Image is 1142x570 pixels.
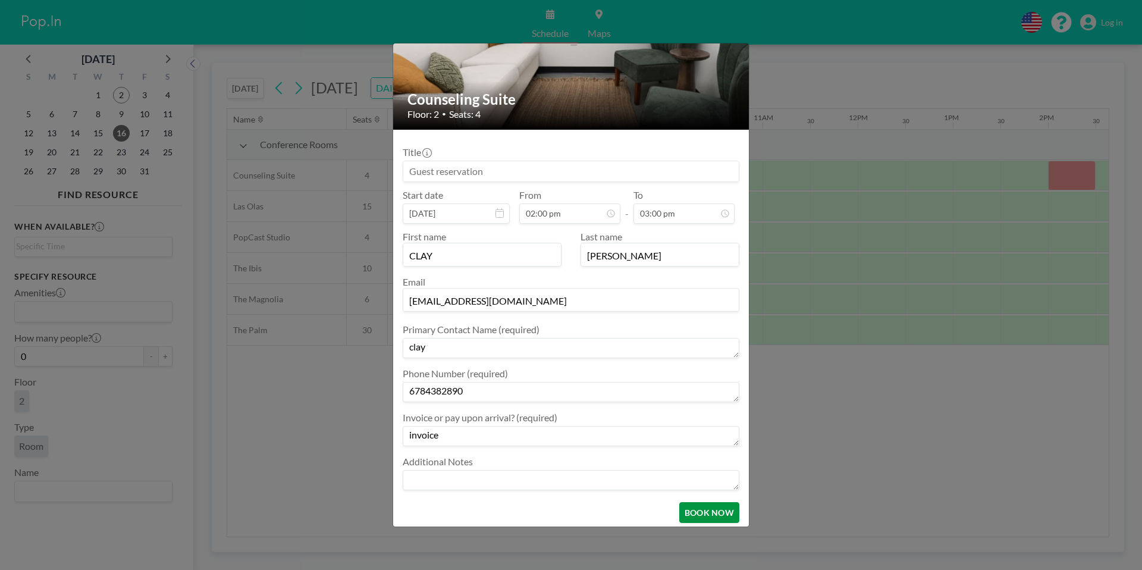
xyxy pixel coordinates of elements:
button: BOOK NOW [679,502,739,523]
label: Email [403,276,425,287]
label: First name [403,231,446,242]
label: Title [403,146,431,158]
input: Guest reservation [403,161,739,181]
label: Additional Notes [403,456,473,468]
h2: Counseling Suite [407,90,736,108]
span: Seats: 4 [449,108,481,120]
input: Last name [581,246,739,266]
input: First name [403,246,561,266]
span: • [442,109,446,118]
label: Primary Contact Name (required) [403,324,539,336]
input: Email [403,291,739,311]
label: Invoice or pay upon arrival? (required) [403,412,557,424]
span: Floor: 2 [407,108,439,120]
label: From [519,189,541,201]
label: Phone Number (required) [403,368,508,380]
label: Start date [403,189,443,201]
label: Last name [581,231,622,242]
label: To [633,189,643,201]
span: - [625,193,629,220]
